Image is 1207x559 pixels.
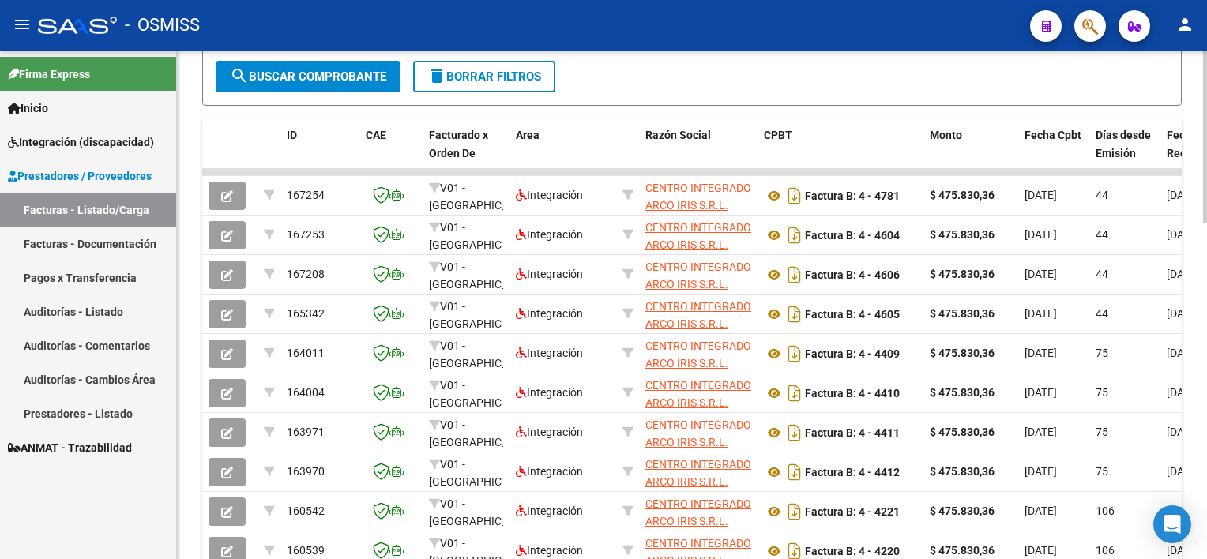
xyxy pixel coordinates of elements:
span: 160539 [287,544,325,557]
i: Descargar documento [784,262,805,287]
span: 44 [1096,307,1108,320]
span: Integración [516,189,583,201]
div: 30712404007 [645,258,751,291]
strong: Factura B: 4 - 4409 [805,347,900,360]
span: Integración [516,347,583,359]
strong: Factura B: 4 - 4604 [805,229,900,242]
span: CENTRO INTEGRADO ARCO IRIS S.R.L. [645,340,751,370]
span: 75 [1096,426,1108,438]
div: 30712404007 [645,377,751,410]
mat-icon: delete [427,66,446,85]
span: CENTRO INTEGRADO ARCO IRIS S.R.L. [645,182,751,212]
strong: $ 475.830,36 [930,347,995,359]
span: [DATE] [1167,465,1199,478]
span: [DATE] [1167,189,1199,201]
datatable-header-cell: Facturado x Orden De [423,118,509,188]
div: 30712404007 [645,179,751,212]
strong: Factura B: 4 - 4221 [805,505,900,518]
mat-icon: person [1175,15,1194,34]
datatable-header-cell: Días desde Emisión [1089,118,1160,188]
span: Firma Express [8,66,90,83]
span: Integración [516,228,583,241]
div: 30712404007 [645,337,751,370]
i: Descargar documento [784,460,805,485]
span: 167208 [287,268,325,280]
span: Integración (discapacidad) [8,133,154,151]
span: Días desde Emisión [1096,129,1151,159]
span: [DATE] [1025,426,1057,438]
button: Borrar Filtros [413,61,555,92]
span: ANMAT - Trazabilidad [8,439,132,456]
span: 75 [1096,386,1108,399]
span: [DATE] [1025,347,1057,359]
strong: Factura B: 4 - 4412 [805,466,900,478]
span: 75 [1096,347,1108,359]
span: Area [516,129,540,141]
strong: $ 475.830,36 [930,426,995,438]
strong: Factura B: 4 - 4220 [805,545,900,557]
span: CENTRO INTEGRADO ARCO IRIS S.R.L. [645,458,751,489]
span: Razón Social [645,129,711,141]
span: 160542 [287,505,325,517]
datatable-header-cell: CPBT [758,118,923,188]
div: 30712404007 [645,456,751,489]
span: Integración [516,268,583,280]
span: Integración [516,505,583,517]
span: CENTRO INTEGRADO ARCO IRIS S.R.L. [645,221,751,252]
strong: Factura B: 4 - 4410 [805,387,900,400]
span: [DATE] [1025,544,1057,557]
mat-icon: menu [13,15,32,34]
span: [DATE] [1167,544,1199,557]
span: Borrar Filtros [427,69,541,84]
span: [DATE] [1025,268,1057,280]
span: 44 [1096,189,1108,201]
span: [DATE] [1025,228,1057,241]
span: 164011 [287,347,325,359]
span: [DATE] [1167,426,1199,438]
strong: $ 475.830,36 [930,228,995,241]
i: Descargar documento [784,420,805,445]
strong: $ 475.830,36 [930,465,995,478]
span: 167253 [287,228,325,241]
span: 106 [1096,505,1115,517]
span: 44 [1096,228,1108,241]
span: 106 [1096,544,1115,557]
span: Integración [516,544,583,557]
datatable-header-cell: CAE [359,118,423,188]
div: 30712404007 [645,416,751,449]
datatable-header-cell: Razón Social [639,118,758,188]
span: Facturado x Orden De [429,129,488,159]
strong: Factura B: 4 - 4605 [805,308,900,321]
span: Inicio [8,99,48,117]
button: Buscar Comprobante [216,61,400,92]
div: 30712404007 [645,219,751,252]
span: [DATE] [1025,505,1057,517]
span: [DATE] [1025,386,1057,399]
strong: $ 475.830,36 [930,505,995,517]
div: Open Intercom Messenger [1153,505,1191,543]
span: [DATE] [1167,347,1199,359]
span: [DATE] [1167,268,1199,280]
span: Integración [516,307,583,320]
i: Descargar documento [784,381,805,406]
strong: $ 475.830,36 [930,189,995,201]
strong: $ 475.830,36 [930,386,995,399]
strong: Factura B: 4 - 4781 [805,189,900,202]
span: CAE [366,129,386,141]
datatable-header-cell: Area [509,118,616,188]
span: Integración [516,465,583,478]
strong: $ 475.830,36 [930,544,995,557]
strong: Factura B: 4 - 4606 [805,268,900,281]
span: - OSMISS [125,8,200,43]
strong: Factura B: 4 - 4411 [805,426,900,439]
span: 163971 [287,426,325,438]
i: Descargar documento [784,223,805,248]
span: CENTRO INTEGRADO ARCO IRIS S.R.L. [645,261,751,291]
span: [DATE] [1025,307,1057,320]
i: Descargar documento [784,499,805,524]
span: [DATE] [1167,386,1199,399]
span: [DATE] [1167,307,1199,320]
i: Descargar documento [784,341,805,366]
span: [DATE] [1167,228,1199,241]
span: 44 [1096,268,1108,280]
